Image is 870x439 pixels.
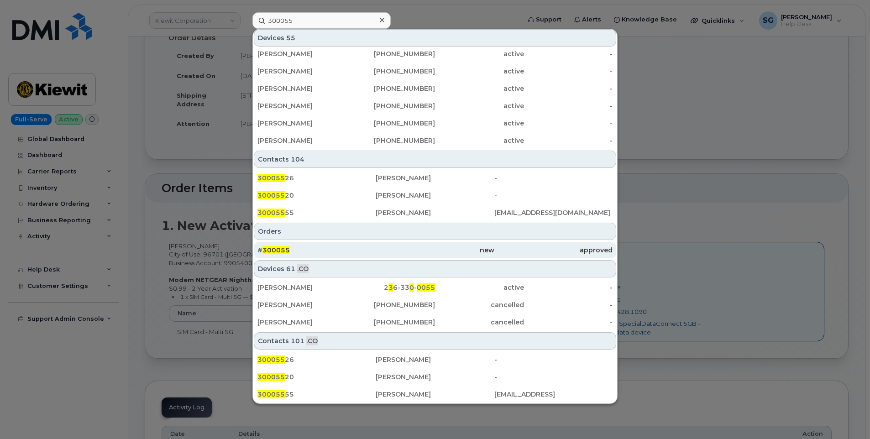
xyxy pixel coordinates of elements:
div: # [257,246,376,255]
div: - [494,355,613,364]
div: [PHONE_NUMBER] [346,119,435,128]
div: - [524,300,613,309]
div: [PERSON_NAME] [376,191,494,200]
div: [PERSON_NAME] [257,283,346,292]
div: [PERSON_NAME] [376,173,494,183]
a: #300055newapproved [254,242,616,258]
div: [PERSON_NAME] [257,101,346,110]
div: Contacts [254,151,616,168]
a: 30005555[PERSON_NAME][EMAIL_ADDRESS] [254,386,616,402]
a: 30005520[PERSON_NAME]- [254,187,616,204]
a: [PERSON_NAME][PHONE_NUMBER]active- [254,115,616,131]
span: 104 [291,155,304,164]
div: [PERSON_NAME] [257,300,346,309]
input: Find something... [252,12,391,29]
span: 300055 [257,390,285,398]
div: [PERSON_NAME] [257,119,346,128]
div: [PHONE_NUMBER] [346,67,435,76]
div: - [524,283,613,292]
div: Orders [254,223,616,240]
div: [PERSON_NAME] [376,372,494,382]
div: - [524,49,613,58]
div: 26 [257,355,376,364]
div: [PERSON_NAME] [376,390,494,399]
div: 20 [257,191,376,200]
div: active [435,101,524,110]
div: - [494,372,613,382]
span: 3 [388,283,393,292]
a: [PERSON_NAME][PHONE_NUMBER]cancelled- [254,297,616,313]
a: [PERSON_NAME][PHONE_NUMBER]active- [254,80,616,97]
span: .CO [306,336,318,345]
div: cancelled [435,318,524,327]
span: 300055 [257,355,285,364]
div: [PHONE_NUMBER] [346,84,435,93]
iframe: Messenger Launcher [830,399,863,432]
div: [PERSON_NAME] [257,67,346,76]
div: cancelled [435,300,524,309]
div: Devices [254,260,616,277]
span: .CO [297,264,309,273]
span: 55 [286,33,295,42]
div: [PERSON_NAME] [376,208,494,217]
span: 61 [286,264,295,273]
div: 55 [257,208,376,217]
div: [PHONE_NUMBER] [346,300,435,309]
div: - [524,101,613,110]
div: approved [494,246,613,255]
div: - [494,191,613,200]
div: active [435,67,524,76]
div: active [435,136,524,145]
div: - [494,173,613,183]
div: 55 [257,390,376,399]
a: 30005526[PERSON_NAME]- [254,351,616,368]
div: - [524,84,613,93]
span: 300055 [262,246,290,254]
a: [PERSON_NAME]236-330-0055active- [254,279,616,296]
div: new [376,246,494,255]
div: Devices [254,29,616,47]
div: [PERSON_NAME] [257,84,346,93]
a: [PERSON_NAME][PHONE_NUMBER]active- [254,132,616,149]
span: 300055 [257,191,285,199]
span: 0 [409,283,414,292]
div: [PERSON_NAME] [376,355,494,364]
div: - [524,119,613,128]
div: - [524,136,613,145]
div: [PERSON_NAME] [257,136,346,145]
a: [PERSON_NAME][PHONE_NUMBER]active- [254,63,616,79]
a: [PERSON_NAME][PHONE_NUMBER]cancelled- [254,314,616,330]
span: 0055 [417,283,435,292]
div: active [435,49,524,58]
div: [PHONE_NUMBER] [346,318,435,327]
div: [PERSON_NAME] [257,318,346,327]
div: [PHONE_NUMBER] [346,101,435,110]
div: Contacts [254,332,616,350]
span: 101 [291,336,304,345]
div: active [435,119,524,128]
div: [EMAIL_ADDRESS][DOMAIN_NAME] [494,208,613,217]
div: [PHONE_NUMBER] [346,49,435,58]
div: [PHONE_NUMBER] [346,136,435,145]
a: 30005526[PERSON_NAME]- [254,170,616,186]
div: 26 [257,173,376,183]
div: [EMAIL_ADDRESS] [494,390,613,399]
span: 300055 [257,174,285,182]
div: - [524,318,613,327]
div: 2 6-33 - [346,283,435,292]
div: [PERSON_NAME] [257,49,346,58]
span: 300055 [257,373,285,381]
div: active [435,84,524,93]
a: [PERSON_NAME][PHONE_NUMBER]active- [254,46,616,62]
div: - [524,67,613,76]
div: active [435,283,524,292]
a: 30005520[PERSON_NAME]- [254,369,616,385]
a: 30005555[PERSON_NAME][EMAIL_ADDRESS][DOMAIN_NAME] [254,204,616,221]
div: 20 [257,372,376,382]
a: [PERSON_NAME][PHONE_NUMBER]active- [254,98,616,114]
span: 300055 [257,209,285,217]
